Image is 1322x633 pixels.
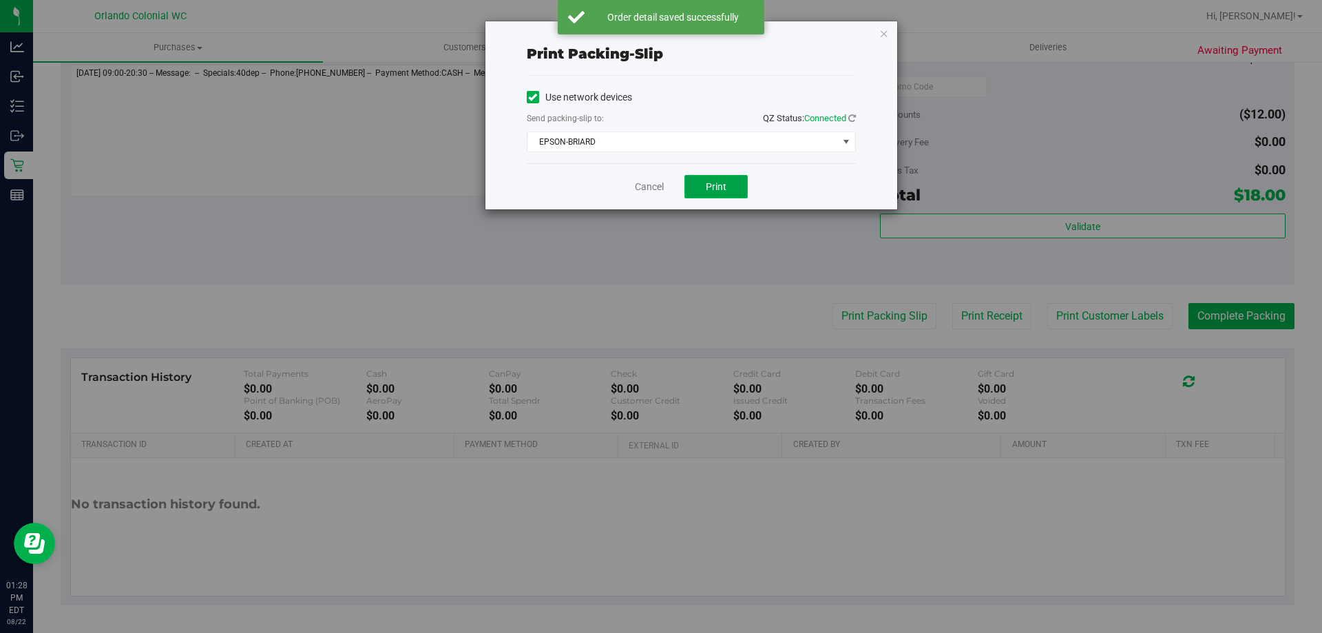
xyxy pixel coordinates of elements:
[684,175,748,198] button: Print
[527,90,632,105] label: Use network devices
[706,181,726,192] span: Print
[837,132,854,152] span: select
[527,45,663,62] span: Print packing-slip
[635,180,664,194] a: Cancel
[592,10,754,24] div: Order detail saved successfully
[804,113,846,123] span: Connected
[763,113,856,123] span: QZ Status:
[527,132,838,152] span: EPSON-BRIARD
[14,523,55,564] iframe: Resource center
[527,112,604,125] label: Send packing-slip to:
